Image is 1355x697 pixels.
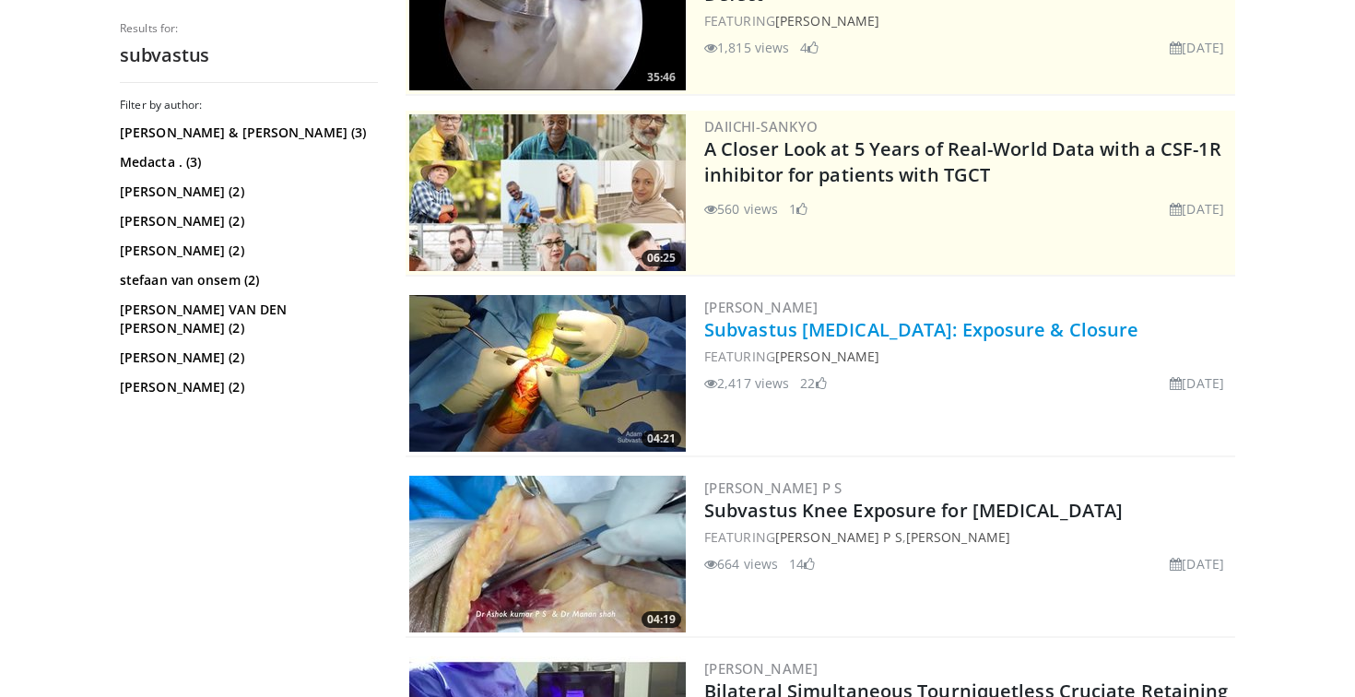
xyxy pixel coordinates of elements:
[642,69,681,86] span: 35:46
[120,98,378,112] h3: Filter by author:
[789,554,815,573] li: 14
[120,301,373,337] a: [PERSON_NAME] VAN DEN [PERSON_NAME] (2)
[120,242,373,260] a: [PERSON_NAME] (2)
[906,528,1010,546] a: [PERSON_NAME]
[704,347,1231,366] div: FEATURING
[1170,554,1224,573] li: [DATE]
[120,124,373,142] a: [PERSON_NAME] & [PERSON_NAME] (3)
[1170,199,1224,219] li: [DATE]
[704,478,842,497] a: [PERSON_NAME] P S
[120,43,378,67] h2: subvastus
[120,212,373,230] a: [PERSON_NAME] (2)
[409,114,686,271] a: 06:25
[642,611,681,628] span: 04:19
[409,295,686,452] a: 04:21
[120,153,373,171] a: Medacta . (3)
[120,21,378,36] p: Results for:
[642,250,681,266] span: 06:25
[409,114,686,271] img: 93c22cae-14d1-47f0-9e4a-a244e824b022.png.300x170_q85_crop-smart_upscale.jpg
[704,136,1221,187] a: A Closer Look at 5 Years of Real-World Data with a CSF-1R inhibitor for patients with TGCT
[800,38,819,57] li: 4
[704,38,789,57] li: 1,815 views
[789,199,807,219] li: 1
[120,378,373,396] a: [PERSON_NAME] (2)
[704,298,818,316] a: [PERSON_NAME]
[775,348,879,365] a: [PERSON_NAME]
[1170,373,1224,393] li: [DATE]
[120,183,373,201] a: [PERSON_NAME] (2)
[1170,38,1224,57] li: [DATE]
[704,659,818,678] a: [PERSON_NAME]
[409,476,686,632] img: 6c8907e6-4ed5-4234-aa06-c09d24b4499e.300x170_q85_crop-smart_upscale.jpg
[704,527,1231,547] div: FEATURING ,
[120,348,373,367] a: [PERSON_NAME] (2)
[704,373,789,393] li: 2,417 views
[409,295,686,452] img: 0b6aa124-54c8-4e60-8a40-d6089b24bd9e.300x170_q85_crop-smart_upscale.jpg
[120,271,373,289] a: stefaan van onsem (2)
[409,476,686,632] a: 04:19
[775,12,879,30] a: [PERSON_NAME]
[704,199,778,219] li: 560 views
[775,528,902,546] a: [PERSON_NAME] P S
[704,317,1138,342] a: Subvastus [MEDICAL_DATA]: Exposure & Closure
[704,117,819,136] a: Daiichi-Sankyo
[800,373,826,393] li: 22
[642,431,681,447] span: 04:21
[704,554,778,573] li: 664 views
[704,498,1123,523] a: Subvastus Knee Exposure for [MEDICAL_DATA]
[704,11,1231,30] div: FEATURING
